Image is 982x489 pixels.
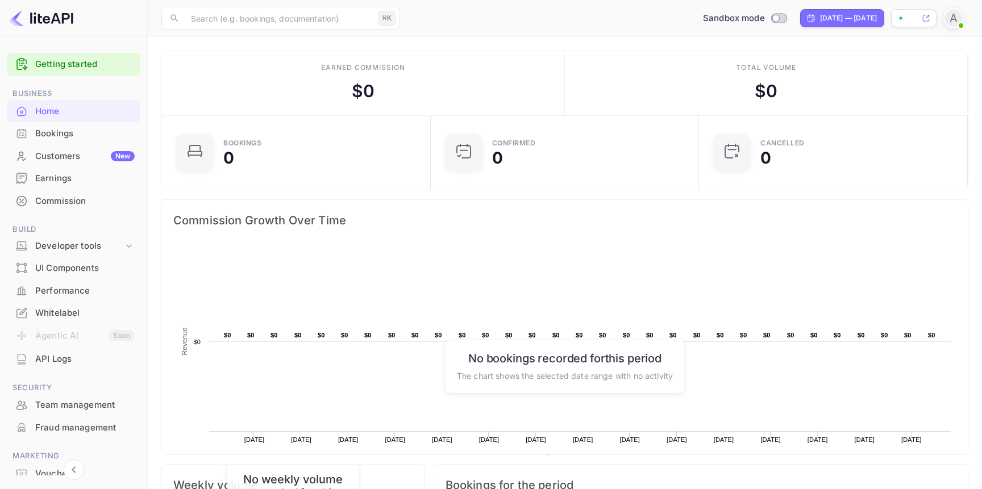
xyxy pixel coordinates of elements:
text: $0 [599,332,606,338]
a: Home [7,101,140,122]
span: Security [7,382,140,394]
div: Bookings [35,127,135,140]
a: CustomersNew [7,145,140,166]
div: Vouchers [35,467,135,480]
div: UI Components [35,262,135,275]
div: Performance [7,280,140,302]
div: API Logs [7,348,140,370]
text: $0 [858,332,865,338]
text: $0 [411,332,419,338]
p: The chart shows the selected date range with no activity [457,369,673,381]
a: Earnings [7,168,140,189]
text: $0 [834,332,841,338]
text: $0 [904,332,912,338]
div: Whitelabel [7,302,140,324]
div: Vouchers [7,463,140,485]
span: Marketing [7,450,140,462]
text: $0 [193,338,201,345]
div: Switch to Production mode [698,12,791,25]
text: $0 [388,332,396,338]
div: Commission [35,195,135,208]
text: [DATE] [667,436,687,443]
div: UI Components [7,257,140,279]
button: Collapse navigation [64,459,84,480]
h6: No bookings recorded for this period [457,351,673,365]
text: [DATE] [619,436,640,443]
span: Commission Growth Over Time [173,211,956,229]
div: Total volume [736,62,797,73]
text: $0 [717,332,724,338]
text: $0 [505,332,513,338]
div: 0 [760,150,771,166]
text: $0 [271,332,278,338]
text: [DATE] [479,436,500,443]
text: $0 [459,332,466,338]
div: Click to change the date range period [800,9,884,27]
text: $0 [881,332,888,338]
div: Getting started [7,53,140,76]
div: 0 [492,150,503,166]
div: Bookings [7,123,140,145]
text: $0 [787,332,794,338]
a: Vouchers [7,463,140,484]
div: New [111,151,135,161]
a: Commission [7,190,140,211]
input: Search (e.g. bookings, documentation) [184,7,374,30]
div: Fraud management [35,421,135,434]
text: $0 [341,332,348,338]
text: [DATE] [338,436,359,443]
text: $0 [693,332,701,338]
text: $0 [435,332,442,338]
div: CANCELLED [760,140,805,147]
a: Performance [7,280,140,301]
a: API Logs [7,348,140,369]
div: Earnings [35,172,135,185]
text: $0 [294,332,302,338]
text: [DATE] [291,436,311,443]
text: $0 [810,332,818,338]
text: $0 [623,332,630,338]
text: [DATE] [760,436,781,443]
text: $0 [763,332,771,338]
text: $0 [576,332,583,338]
div: API Logs [35,353,135,366]
text: $0 [247,332,255,338]
text: $0 [669,332,677,338]
div: A [943,8,964,28]
div: [DATE] — [DATE] [820,13,877,23]
div: Commission [7,190,140,212]
text: $0 [318,332,325,338]
div: $ 0 [352,78,375,104]
div: Team management [35,399,135,412]
text: $0 [482,332,489,338]
div: Bookings [223,140,261,147]
text: $0 [552,332,560,338]
text: [DATE] [854,436,875,443]
text: [DATE] [526,436,546,443]
text: $0 [646,332,654,338]
text: $0 [364,332,372,338]
a: Team management [7,394,140,415]
div: Home [35,105,135,118]
text: [DATE] [432,436,452,443]
div: Confirmed [492,140,536,147]
text: [DATE] [244,436,265,443]
span: Sandbox mode [703,12,765,25]
div: Whitelabel [35,307,135,320]
text: $0 [224,332,231,338]
div: CustomersNew [7,145,140,168]
div: Performance [35,285,135,298]
img: LiteAPI logo [9,9,73,27]
a: UI Components [7,257,140,278]
div: Fraud management [7,417,140,439]
a: Whitelabel [7,302,140,323]
div: Home [7,101,140,123]
div: Developer tools [35,240,123,253]
div: Developer tools [7,236,140,256]
text: [DATE] [573,436,593,443]
div: Customers [35,150,135,163]
div: 0 [223,150,234,166]
text: [DATE] [385,436,406,443]
text: [DATE] [714,436,734,443]
text: $0 [740,332,747,338]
